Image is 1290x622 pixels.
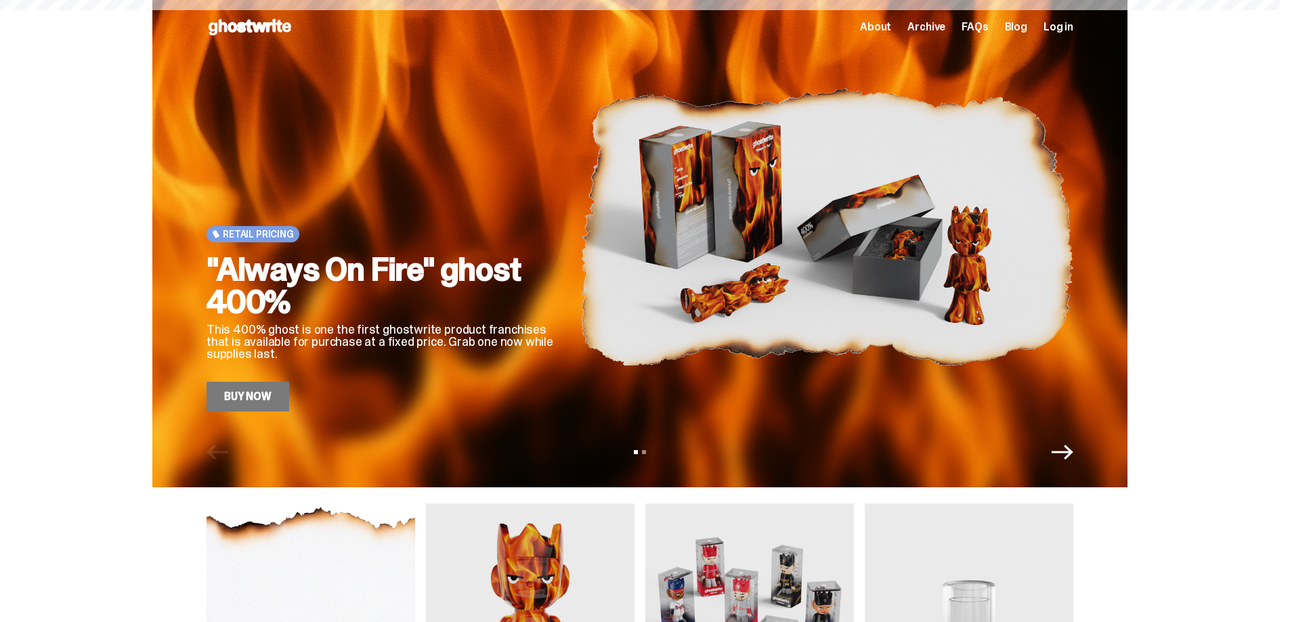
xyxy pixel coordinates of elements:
[207,253,559,318] h2: "Always On Fire" ghost 400%
[634,450,638,454] button: View slide 1
[1052,441,1073,463] button: Next
[962,22,988,32] a: FAQs
[1005,22,1027,32] a: Blog
[907,22,945,32] a: Archive
[860,22,891,32] a: About
[223,229,294,240] span: Retail Pricing
[580,42,1073,412] img: "Always On Fire" ghost 400%
[207,324,559,360] p: This 400% ghost is one the first ghostwrite product franchises that is available for purchase at ...
[207,382,289,412] a: Buy Now
[1044,22,1073,32] a: Log in
[642,450,646,454] button: View slide 2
